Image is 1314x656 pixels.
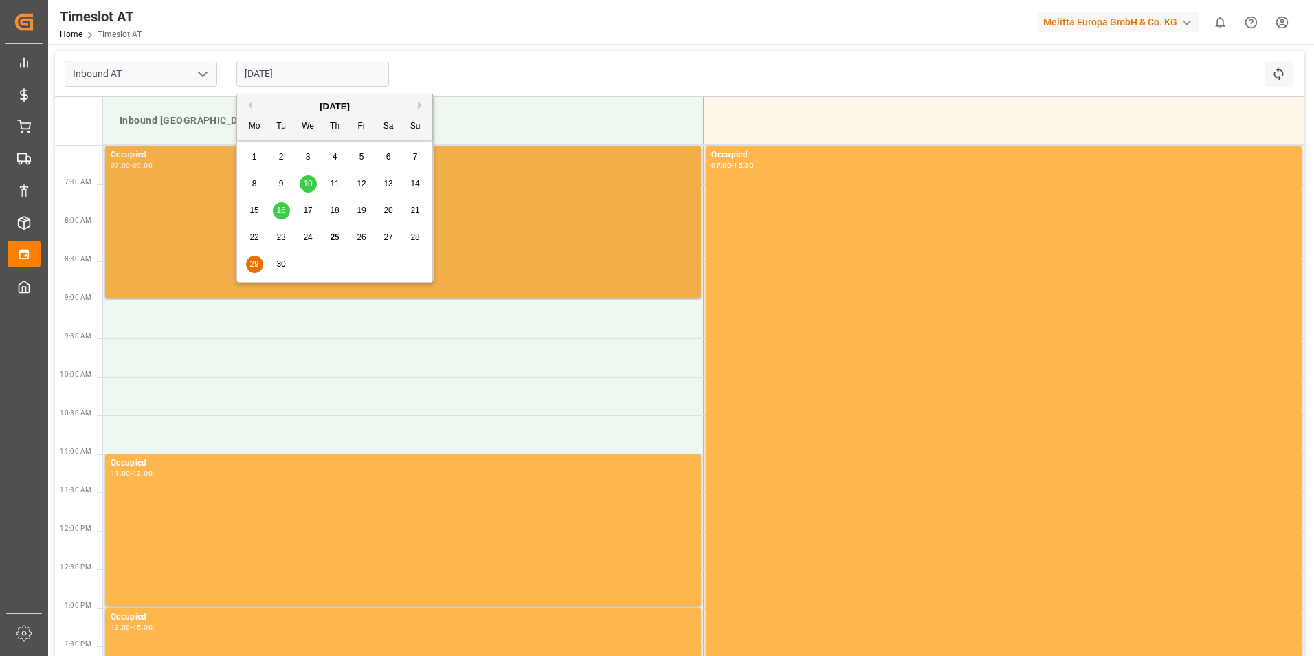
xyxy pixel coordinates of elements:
div: Choose Saturday, September 27th, 2025 [380,229,397,246]
span: 4 [333,152,337,162]
div: - [131,470,133,477]
div: Su [407,118,424,135]
span: 12 [357,179,366,188]
div: Occupied [111,611,695,624]
button: Help Center [1236,7,1267,38]
span: 17 [303,206,312,215]
div: Melitta Europa GmbH & Co. KG [1038,12,1199,32]
div: Choose Wednesday, September 10th, 2025 [300,175,317,193]
div: 07:00 [111,162,131,168]
div: Choose Saturday, September 13th, 2025 [380,175,397,193]
div: Inbound [GEOGRAPHIC_DATA] [114,108,692,133]
div: 13:00 [133,470,153,477]
span: 24 [303,232,312,242]
div: Choose Saturday, September 20th, 2025 [380,202,397,219]
span: 21 [410,206,419,215]
span: 3 [306,152,311,162]
span: 12:30 PM [60,563,91,571]
div: Choose Wednesday, September 17th, 2025 [300,202,317,219]
span: 22 [249,232,258,242]
span: 8:00 AM [65,217,91,224]
div: Choose Sunday, September 28th, 2025 [407,229,424,246]
div: Choose Tuesday, September 16th, 2025 [273,202,290,219]
div: Choose Friday, September 5th, 2025 [353,149,370,166]
span: 8:30 AM [65,255,91,263]
div: Tu [273,118,290,135]
div: Th [326,118,344,135]
div: Fr [353,118,370,135]
span: 1:30 PM [65,640,91,648]
span: 8 [252,179,257,188]
div: Choose Thursday, September 25th, 2025 [326,229,344,246]
span: 10:00 AM [60,371,91,378]
span: 7 [413,152,418,162]
button: Previous Month [244,101,252,109]
div: 07:00 [711,162,731,168]
div: We [300,118,317,135]
div: Timeslot AT [60,6,142,27]
div: Choose Monday, September 8th, 2025 [246,175,263,193]
span: 10:30 AM [60,409,91,417]
div: Sa [380,118,397,135]
div: - [131,624,133,631]
div: Choose Friday, September 12th, 2025 [353,175,370,193]
span: 10 [303,179,312,188]
span: 14 [410,179,419,188]
span: 13 [383,179,392,188]
div: - [131,162,133,168]
div: - [731,162,733,168]
span: 6 [386,152,391,162]
div: month 2025-09 [241,144,429,278]
div: 13:00 [111,624,131,631]
div: Choose Tuesday, September 23rd, 2025 [273,229,290,246]
span: 19 [357,206,366,215]
span: 12:00 PM [60,525,91,532]
div: Choose Tuesday, September 30th, 2025 [273,256,290,273]
div: 15:30 [733,162,753,168]
button: Melitta Europa GmbH & Co. KG [1038,9,1205,35]
div: Choose Sunday, September 21st, 2025 [407,202,424,219]
input: DD.MM.YYYY [236,61,389,87]
span: 30 [276,259,285,269]
span: 1 [252,152,257,162]
div: Choose Wednesday, September 3rd, 2025 [300,149,317,166]
span: 11:00 AM [60,448,91,455]
div: Choose Sunday, September 14th, 2025 [407,175,424,193]
span: 11:30 AM [60,486,91,494]
div: 09:00 [133,162,153,168]
div: Choose Tuesday, September 2nd, 2025 [273,149,290,166]
span: 9:30 AM [65,332,91,340]
div: Choose Thursday, September 18th, 2025 [326,202,344,219]
div: Choose Friday, September 19th, 2025 [353,202,370,219]
span: 7:30 AM [65,178,91,186]
span: 29 [249,259,258,269]
div: Choose Monday, September 29th, 2025 [246,256,263,273]
span: 20 [383,206,392,215]
span: 16 [276,206,285,215]
div: Mo [246,118,263,135]
span: 11 [330,179,339,188]
div: Choose Monday, September 15th, 2025 [246,202,263,219]
div: Choose Sunday, September 7th, 2025 [407,149,424,166]
span: 28 [410,232,419,242]
div: [DATE] [237,100,432,113]
span: 15 [249,206,258,215]
span: 9 [279,179,284,188]
a: Home [60,30,82,39]
div: 15:00 [133,624,153,631]
div: Occupied [111,457,695,470]
span: 9:00 AM [65,294,91,301]
input: Type to search/select [65,61,217,87]
span: 18 [330,206,339,215]
span: 2 [279,152,284,162]
button: open menu [192,63,212,85]
div: Occupied [711,149,1296,162]
span: 27 [383,232,392,242]
div: Occupied [111,149,695,162]
div: Choose Friday, September 26th, 2025 [353,229,370,246]
div: Choose Monday, September 1st, 2025 [246,149,263,166]
div: Choose Wednesday, September 24th, 2025 [300,229,317,246]
div: Choose Monday, September 22nd, 2025 [246,229,263,246]
span: 1:00 PM [65,602,91,609]
div: Choose Thursday, September 11th, 2025 [326,175,344,193]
